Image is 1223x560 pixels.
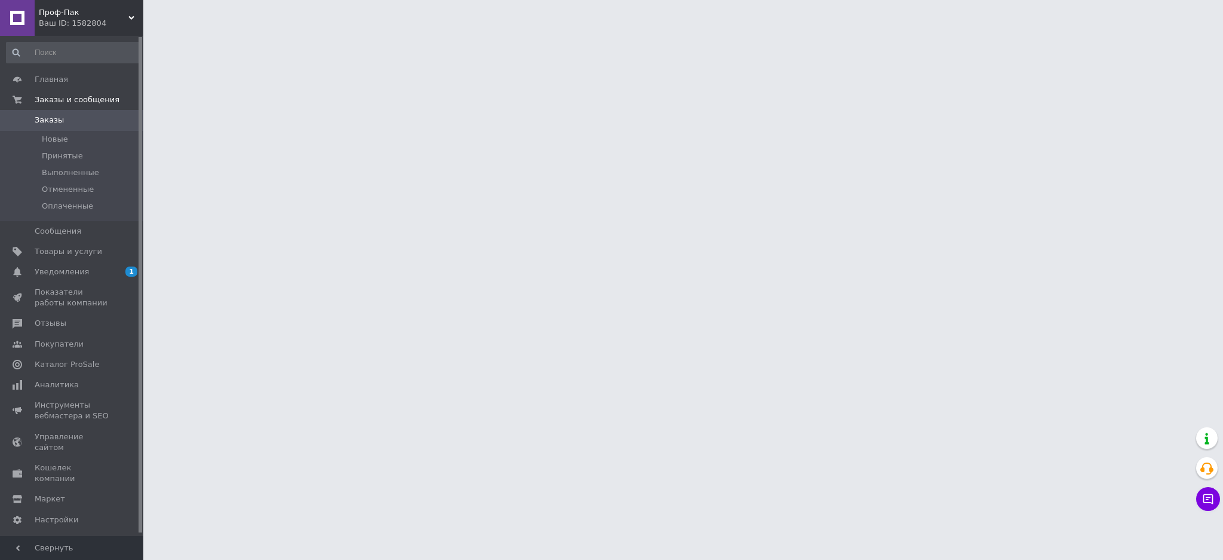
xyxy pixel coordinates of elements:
span: Аналитика [35,380,79,390]
span: Уведомления [35,267,89,277]
span: Отмененные [42,184,94,195]
span: Отзывы [35,318,66,329]
span: Сообщения [35,226,81,237]
input: Поиск [6,42,140,63]
div: Ваш ID: 1582804 [39,18,143,29]
span: Покупатели [35,339,84,350]
span: Управление сайтом [35,432,110,453]
span: Выполненные [42,167,99,178]
span: Заказы и сообщения [35,94,119,105]
span: Новые [42,134,68,145]
span: Кошелек компании [35,463,110,484]
span: Заказы [35,115,64,126]
span: Главная [35,74,68,85]
span: Оплаченные [42,201,93,212]
span: Инструменты вебмастера и SEO [35,400,110,421]
span: Товары и услуги [35,246,102,257]
span: Показатели работы компании [35,287,110,308]
button: Чат с покупателем [1196,487,1220,511]
span: Принятые [42,151,83,161]
span: Каталог ProSale [35,359,99,370]
span: 1 [125,267,137,277]
span: Настройки [35,515,78,525]
span: Проф-Пак [39,7,128,18]
span: Маркет [35,494,65,504]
